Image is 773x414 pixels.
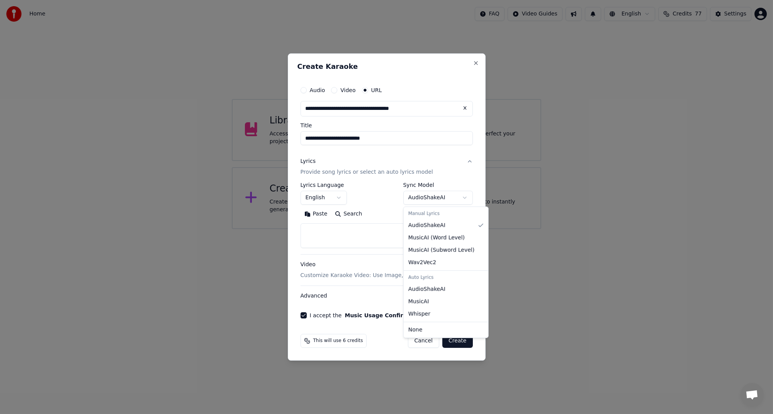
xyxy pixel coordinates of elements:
span: None [408,326,423,334]
span: MusicAI ( Subword Level ) [408,246,474,254]
span: Wav2Vec2 [408,259,436,267]
span: MusicAI ( Word Level ) [408,234,465,242]
span: AudioShakeAI [408,222,445,229]
span: AudioShakeAI [408,286,445,293]
span: MusicAI [408,298,429,306]
div: Auto Lyrics [405,272,487,283]
div: Manual Lyrics [405,209,487,219]
span: Whisper [408,310,430,318]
